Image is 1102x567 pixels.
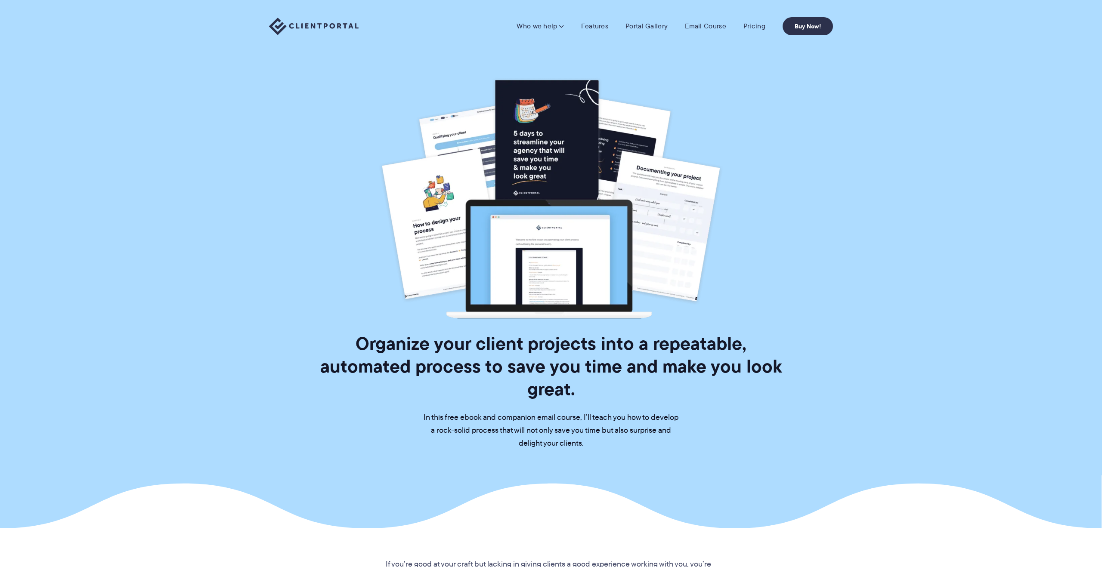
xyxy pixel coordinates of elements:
a: Who we help [517,22,563,31]
a: Portal Gallery [625,22,668,31]
a: Email Course [685,22,726,31]
a: Features [581,22,608,31]
a: Buy Now! [783,17,833,35]
a: Pricing [743,22,765,31]
p: In this free ebook and companion email course, I’ll teach you how to develop a rock-solid process... [422,411,680,450]
h1: Organize your client projects into a repeatable, automated process to save you time and make you ... [310,332,793,401]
